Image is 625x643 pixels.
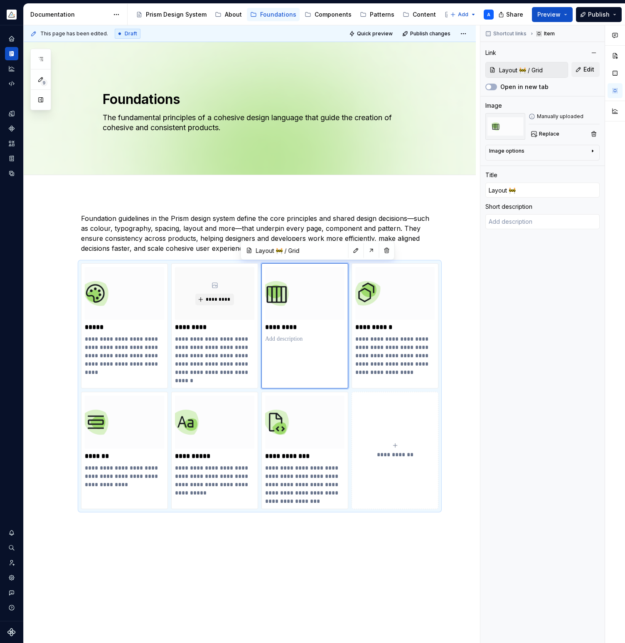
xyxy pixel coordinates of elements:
div: About [225,10,242,19]
span: Quick preview [357,30,393,37]
a: Code automation [5,77,18,90]
textarea: The fundamental principles of a cohesive design language that guide the creation of cohesive and ... [101,111,415,134]
a: Settings [5,571,18,584]
a: Assets [5,137,18,150]
img: a8f11b7e-d051-4459-8f90-2afe7fd4bca3.png [265,267,344,320]
span: Preview [537,10,561,19]
span: Publish changes [410,30,450,37]
span: Shortcut links [493,30,527,37]
a: Data sources [5,167,18,180]
img: f286ddf3-86a0-458a-ba83-7148bce650bd.png [175,396,254,448]
a: Foundations [247,8,300,21]
div: Image [485,101,502,110]
span: 9 [41,79,47,86]
div: Prism Design System [146,10,207,19]
a: Content [399,8,439,21]
a: Contact Us [441,8,490,21]
a: Invite team [5,556,18,569]
a: Analytics [5,62,18,75]
div: Patterns [370,10,394,19]
div: Link [485,49,496,57]
a: Documentation [5,47,18,60]
button: Image options [489,148,596,158]
a: About [212,8,245,21]
a: Home [5,32,18,45]
div: Title [485,171,497,179]
a: Patterns [357,8,398,21]
textarea: Foundations [101,89,415,109]
p: Foundation guidelines in the Prism design system define the core principles and shared design dec... [81,213,438,253]
a: Components [5,122,18,135]
a: Design tokens [5,107,18,120]
button: Share [494,7,529,22]
div: Manually uploaded [529,113,600,120]
img: 747f22c8-3fbc-4477-b979-41467050dd79.png [85,396,164,448]
a: Prism Design System [133,8,210,21]
span: Edit [583,65,594,74]
label: Open in new tab [500,83,549,91]
img: f74be409-56f5-4724-9758-40049f44a335.png [355,267,435,320]
div: Page tree [133,6,446,23]
img: 3104616d-60c7-4b1e-8de5-3864f12e451b.png [265,396,344,448]
button: Replace [529,128,563,140]
button: Shortcut links [483,28,530,40]
img: a8f11b7e-d051-4459-8f90-2afe7fd4bca3.png [485,113,525,140]
button: Notifications [5,526,18,539]
button: Contact support [5,586,18,599]
div: A [487,11,490,18]
div: Image options [489,148,524,154]
input: Add title [485,183,600,198]
span: Share [506,10,523,19]
button: Preview [532,7,573,22]
img: 933d721a-f27f-49e1-b294-5bdbb476d662.png [7,10,17,20]
span: This page has been edited. [40,30,108,37]
button: Add [448,9,479,20]
button: Search ⌘K [5,541,18,554]
div: Short description [485,203,532,211]
div: Components [315,10,352,19]
img: af6ce5b3-0ae9-414a-8f7e-7af58f3fdc34.png [85,267,164,320]
a: Storybook stories [5,152,18,165]
button: Publish changes [400,28,454,40]
button: Quick preview [347,28,396,40]
span: Publish [588,10,610,19]
span: Add [458,11,468,18]
button: Publish [576,7,622,22]
div: Content [413,10,436,19]
a: Components [301,8,355,21]
div: Foundations [260,10,296,19]
span: Draft [125,30,137,37]
button: Edit [571,62,600,77]
div: Documentation [30,10,109,19]
span: Replace [539,131,559,137]
svg: Supernova Logo [7,628,16,636]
